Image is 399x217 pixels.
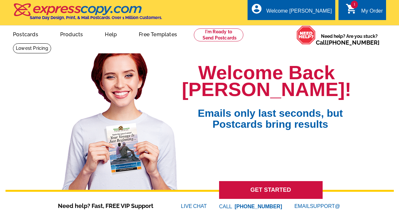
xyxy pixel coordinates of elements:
[182,64,351,98] h1: Welcome Back [PERSON_NAME]!
[50,26,94,41] a: Products
[316,39,380,46] span: Call
[94,26,127,41] a: Help
[251,3,262,15] i: account_circle
[361,8,383,17] div: My Order
[58,48,182,190] img: welcome-back-logged-in.png
[128,26,187,41] a: Free Templates
[310,202,341,210] font: SUPPORT@
[3,26,49,41] a: Postcards
[327,39,380,46] a: [PHONE_NUMBER]
[181,202,193,210] font: LIVE
[181,203,207,209] a: LIVECHAT
[316,33,383,46] span: Need help? Are you stuck?
[13,8,162,20] a: Same Day Design, Print, & Mail Postcards. Over 1 Million Customers.
[346,7,383,15] a: 1 shopping_cart My Order
[296,26,316,45] img: help
[219,181,323,199] a: GET STARTED
[58,201,161,210] span: Need help? Fast, FREE VIP Support
[30,15,162,20] h4: Same Day Design, Print, & Mail Postcards. Over 1 Million Customers.
[189,98,351,130] span: Emails only last seconds, but Postcards bring results
[266,8,332,17] div: Welcome [PERSON_NAME]
[346,3,357,15] i: shopping_cart
[351,1,358,8] span: 1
